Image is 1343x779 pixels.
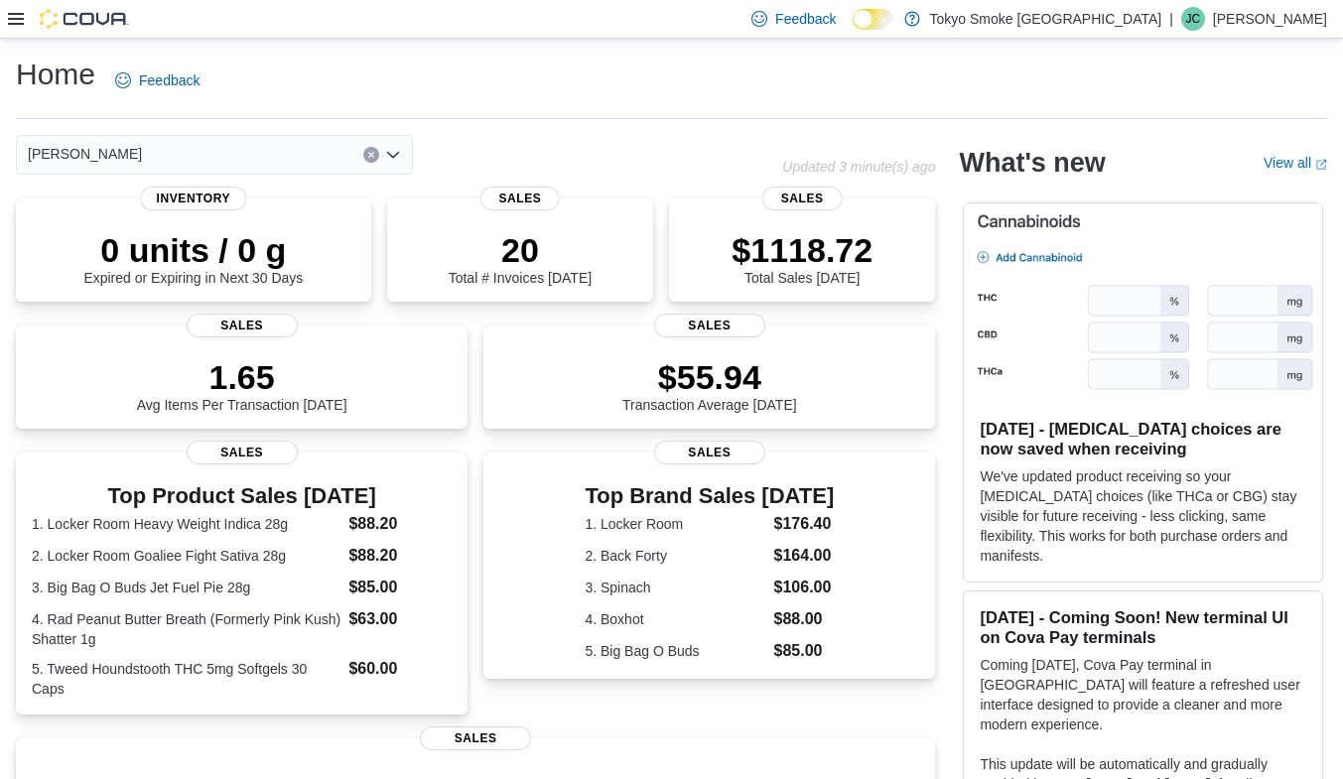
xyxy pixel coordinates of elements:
div: Total Sales [DATE] [732,230,873,286]
div: Transaction Average [DATE] [622,357,797,413]
span: Feedback [775,9,836,29]
span: Sales [187,441,298,464]
span: Inventory [140,187,246,210]
svg: External link [1315,159,1327,171]
dt: 4. Boxhot [585,609,765,629]
span: Sales [480,187,560,210]
p: 20 [449,230,592,270]
div: Total # Invoices [DATE] [449,230,592,286]
h2: What's new [959,147,1105,179]
p: Tokyo Smoke [GEOGRAPHIC_DATA] [930,7,1162,31]
h3: [DATE] - [MEDICAL_DATA] choices are now saved when receiving [980,419,1306,458]
dt: 1. Locker Room Heavy Weight Indica 28g [32,514,340,534]
span: [PERSON_NAME] [28,142,142,166]
dd: $85.00 [348,576,452,599]
span: Sales [654,441,765,464]
p: 0 units / 0 g [83,230,303,270]
dt: 5. Big Bag O Buds [585,641,765,661]
dd: $88.20 [348,512,452,536]
a: Feedback [107,61,207,100]
dt: 3. Spinach [585,578,765,597]
button: Open list of options [385,147,401,163]
dd: $88.20 [348,544,452,568]
dt: 1. Locker Room [585,514,765,534]
p: Coming [DATE], Cova Pay terminal in [GEOGRAPHIC_DATA] will feature a refreshed user interface des... [980,655,1306,734]
h1: Home [16,55,95,94]
h3: [DATE] - Coming Soon! New terminal UI on Cova Pay terminals [980,607,1306,647]
span: Dark Mode [853,30,854,31]
button: Clear input [363,147,379,163]
dd: $88.00 [774,607,835,631]
dd: $63.00 [348,607,452,631]
dd: $164.00 [774,544,835,568]
img: Cova [40,9,129,29]
div: Julia Cote [1181,7,1205,31]
div: Expired or Expiring in Next 30 Days [83,230,303,286]
input: Dark Mode [853,9,894,30]
span: JC [1186,7,1201,31]
dt: 2. Locker Room Goaliee Fight Sativa 28g [32,546,340,566]
dd: $176.40 [774,512,835,536]
p: We've updated product receiving so your [MEDICAL_DATA] choices (like THCa or CBG) stay visible fo... [980,466,1306,566]
dt: 3. Big Bag O Buds Jet Fuel Pie 28g [32,578,340,597]
span: Feedback [139,70,200,90]
p: [PERSON_NAME] [1213,7,1327,31]
p: Updated 3 minute(s) ago [782,159,935,175]
h3: Top Brand Sales [DATE] [585,484,834,508]
a: View allExternal link [1264,155,1327,171]
p: | [1169,7,1173,31]
p: $1118.72 [732,230,873,270]
span: Sales [187,314,298,337]
h3: Top Product Sales [DATE] [32,484,452,508]
span: Sales [762,187,842,210]
p: 1.65 [137,357,347,397]
p: $55.94 [622,357,797,397]
div: Avg Items Per Transaction [DATE] [137,357,347,413]
span: Sales [420,726,531,750]
dd: $106.00 [774,576,835,599]
dd: $60.00 [348,657,452,681]
dt: 5. Tweed Houndstooth THC 5mg Softgels 30 Caps [32,659,340,699]
dt: 2. Back Forty [585,546,765,566]
span: Sales [654,314,765,337]
dt: 4. Rad Peanut Butter Breath (Formerly Pink Kush) Shatter 1g [32,609,340,649]
dd: $85.00 [774,639,835,663]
